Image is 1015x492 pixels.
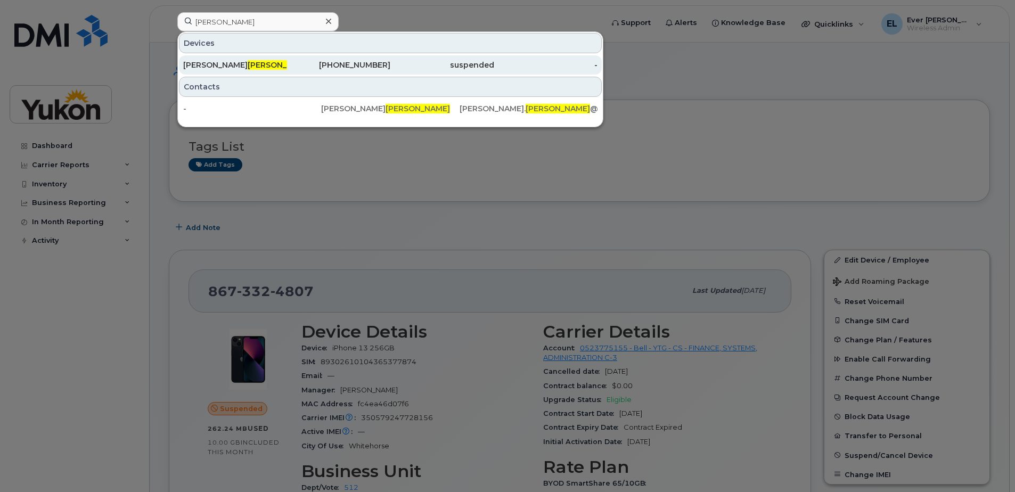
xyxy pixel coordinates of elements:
a: -[PERSON_NAME][PERSON_NAME][PERSON_NAME].[PERSON_NAME]@[DOMAIN_NAME] [179,99,602,118]
span: [PERSON_NAME] [526,104,590,113]
div: - [183,103,321,114]
div: [PHONE_NUMBER] [287,60,391,70]
div: [PERSON_NAME]. @[DOMAIN_NAME] [460,103,597,114]
div: Contacts [179,77,602,97]
div: suspended [390,60,494,70]
span: [PERSON_NAME] [386,104,450,113]
a: [PERSON_NAME][PERSON_NAME][PHONE_NUMBER]suspended- [179,55,602,75]
div: Devices [179,33,602,53]
div: - [494,60,598,70]
div: [PERSON_NAME] [183,60,287,70]
div: [PERSON_NAME] [321,103,459,114]
span: [PERSON_NAME] [248,60,312,70]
